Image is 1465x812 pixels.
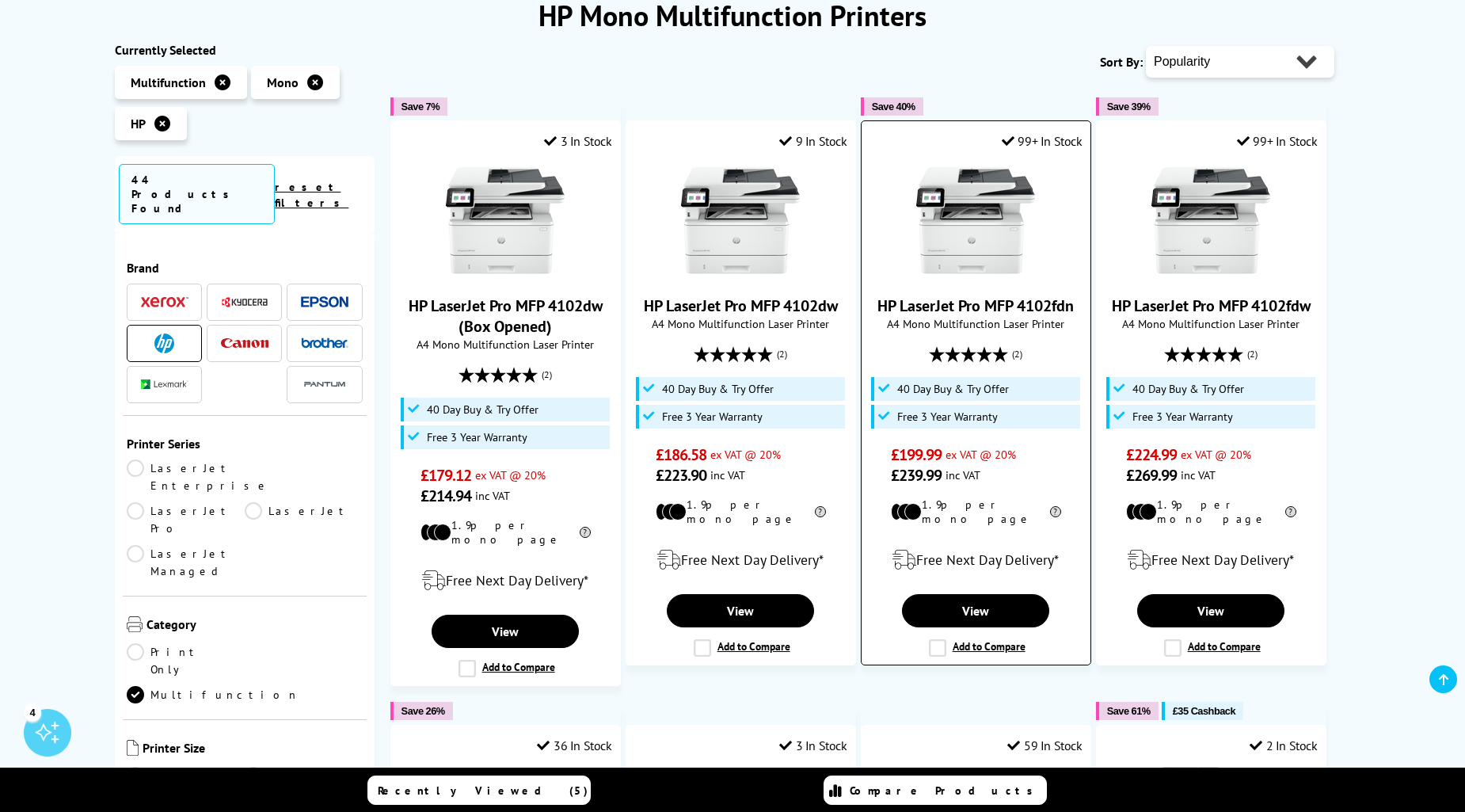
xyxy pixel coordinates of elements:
span: £224.99 [1126,444,1178,465]
div: 36 In Stock [537,738,611,753]
a: View [1137,594,1284,627]
button: Save 39% [1096,97,1159,116]
div: 9 In Stock [779,133,847,149]
img: Pantum [301,375,348,394]
li: 1.9p per mono page [891,497,1061,526]
img: Brother [301,337,348,349]
a: Kyocera [221,292,268,312]
span: inc VAT [1181,467,1216,482]
span: inc VAT [946,467,980,482]
span: ex VAT @ 20% [710,447,781,462]
div: 3 In Stock [779,738,847,753]
span: ex VAT @ 20% [1181,447,1251,462]
span: HP [131,116,146,132]
button: Save 26% [390,702,453,720]
button: £35 Cashback [1162,702,1243,720]
a: Recently Viewed (5) [367,776,591,805]
span: A4 Mono Multifunction Laser Printer [1105,316,1318,331]
span: 40 Day Buy & Try Offer [427,403,538,416]
span: £214.94 [420,486,472,506]
span: (2) [1012,339,1022,369]
a: LaserJet Managed [127,545,245,580]
a: View [432,615,579,648]
a: Multifunction [127,686,299,703]
button: Save 40% [861,97,923,116]
span: £186.58 [656,444,707,465]
span: Free 3 Year Warranty [897,410,998,423]
span: Mono [267,74,299,90]
span: £269.99 [1126,465,1178,486]
label: Add to Compare [1164,639,1261,657]
span: £179.12 [420,465,472,486]
span: £223.90 [656,465,707,486]
span: Free 3 Year Warranty [427,431,527,444]
a: Epson [301,292,348,312]
div: modal_delivery [869,538,1083,582]
a: A4 [245,767,363,784]
img: Kyocera [221,296,268,308]
a: View [667,594,814,627]
span: Save 61% [1107,705,1151,717]
span: Recently Viewed (5) [378,783,588,798]
img: Lexmark [141,379,188,389]
a: A3 [127,767,245,784]
a: HP LaserJet Pro MFP 4102fdn [916,267,1035,283]
span: Save 40% [872,101,915,112]
button: Save 7% [390,97,447,116]
a: HP LaserJet Pro MFP 4102dw [681,267,800,283]
a: HP LaserJet Pro MFP 4102fdn [877,295,1074,316]
span: ex VAT @ 20% [475,467,546,482]
img: Category [127,616,143,632]
span: inc VAT [475,488,510,503]
li: 1.9p per mono page [420,518,591,547]
span: Printer Series [127,436,363,452]
img: HP LaserJet Pro MFP 4102fdw [1151,161,1270,280]
span: 40 Day Buy & Try Offer [1132,383,1244,395]
a: HP LaserJet Pro MFP 4102dw (Box Opened) [409,295,603,337]
a: Lexmark [141,375,188,395]
div: modal_delivery [399,558,612,603]
img: HP LaserJet Pro MFP 4102dw (Box Opened) [446,161,565,280]
a: HP LaserJet Pro MFP 4102dw (Box Opened) [446,267,565,283]
div: 99+ In Stock [1237,133,1318,149]
img: Canon [221,338,268,349]
a: Brother [301,334,348,353]
span: Save 39% [1107,101,1151,112]
li: 1.9p per mono page [656,497,826,526]
span: (2) [1247,339,1258,369]
span: Sort By: [1100,54,1143,70]
a: HP LaserJet Pro MFP 4102fdw [1151,267,1270,283]
div: modal_delivery [1105,538,1318,582]
span: (2) [777,339,787,369]
img: HP LaserJet Pro MFP 4102dw [681,161,800,280]
div: modal_delivery [634,538,847,582]
li: 1.9p per mono page [1126,497,1296,526]
span: Multifunction [131,74,206,90]
div: 59 In Stock [1007,738,1082,753]
img: Xerox [141,296,188,307]
span: Compare Products [850,783,1041,798]
label: Add to Compare [929,639,1025,657]
span: 44 Products Found [119,164,275,224]
a: LaserJet Pro [127,502,245,537]
div: 4 [24,703,41,721]
span: ex VAT @ 20% [946,447,1016,462]
span: Brand [127,260,363,276]
span: Category [146,616,363,635]
a: LaserJet [245,502,363,537]
div: Currently Selected [115,42,375,58]
span: A4 Mono Multifunction Laser Printer [869,316,1083,331]
button: Save 61% [1096,702,1159,720]
span: inc VAT [710,467,745,482]
span: Save 7% [401,101,439,112]
img: Epson [301,296,348,308]
div: 3 In Stock [544,133,612,149]
a: View [902,594,1049,627]
a: Canon [221,334,268,353]
label: Add to Compare [459,660,555,677]
img: HP [154,334,174,353]
a: HP [141,334,188,353]
a: Print Only [127,643,245,678]
a: Compare Products [824,776,1047,805]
